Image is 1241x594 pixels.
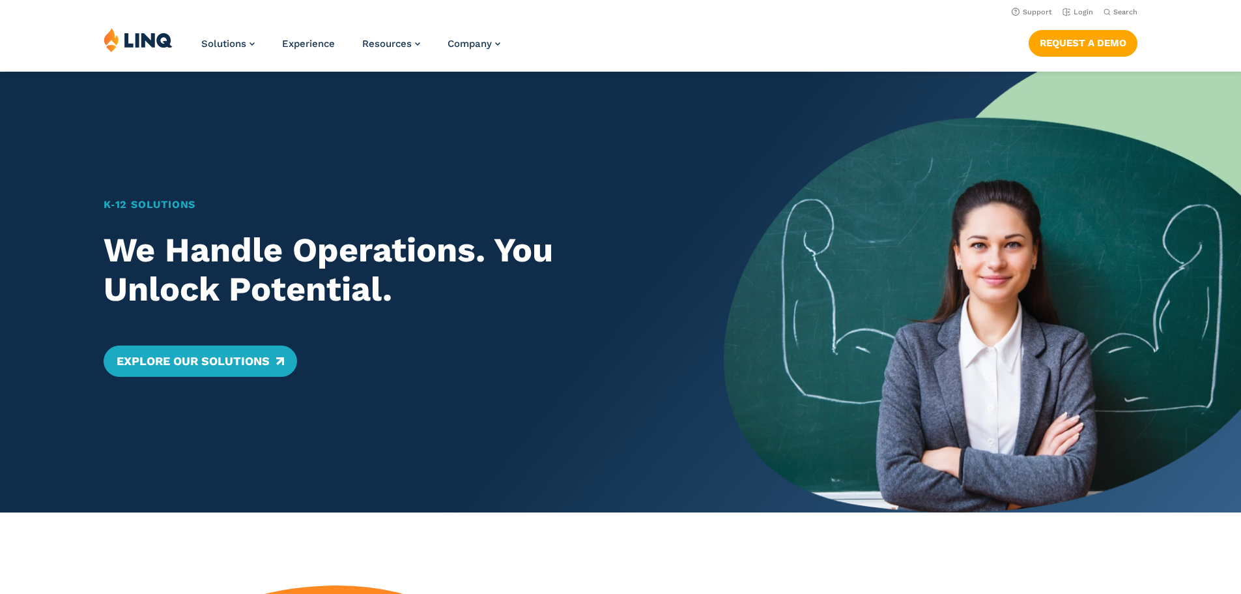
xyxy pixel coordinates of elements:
a: Support [1012,8,1052,16]
a: Resources [362,38,420,50]
h2: We Handle Operations. You Unlock Potential. [104,231,674,309]
button: Open Search Bar [1104,7,1137,17]
a: Experience [282,38,335,50]
a: Solutions [201,38,255,50]
a: Company [448,38,500,50]
span: Search [1113,8,1137,16]
span: Company [448,38,492,50]
span: Resources [362,38,412,50]
a: Request a Demo [1029,30,1137,56]
h1: K‑12 Solutions [104,197,674,213]
span: Solutions [201,38,246,50]
img: LINQ | K‑12 Software [104,27,173,52]
nav: Button Navigation [1029,27,1137,56]
nav: Primary Navigation [201,27,500,70]
img: Home Banner [724,72,1241,512]
a: Login [1063,8,1093,16]
a: Explore Our Solutions [104,346,297,377]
